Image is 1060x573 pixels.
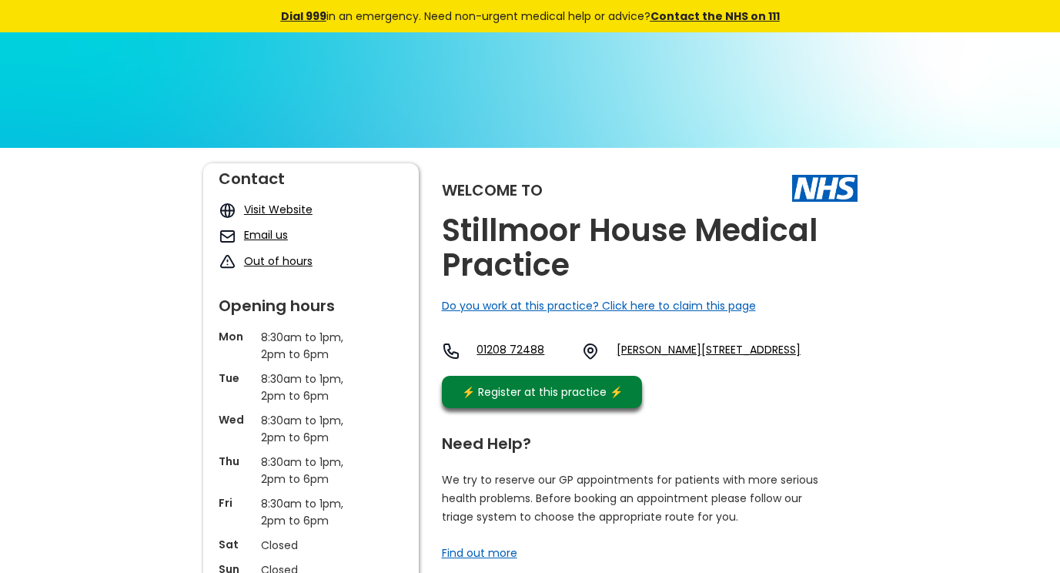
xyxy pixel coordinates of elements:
img: exclamation icon [219,253,236,271]
div: ⚡️ Register at this practice ⚡️ [454,384,631,400]
img: telephone icon [442,342,460,360]
p: 8:30am to 1pm, 2pm to 6pm [261,370,361,404]
p: 8:30am to 1pm, 2pm to 6pm [261,412,361,446]
p: Mon [219,329,253,344]
h2: Stillmoor House Medical Practice [442,213,858,283]
p: 8:30am to 1pm, 2pm to 6pm [261,329,361,363]
div: Welcome to [442,183,543,198]
div: in an emergency. Need non-urgent medical help or advice? [176,8,884,25]
a: Dial 999 [281,8,326,24]
div: Need Help? [442,428,842,451]
a: Out of hours [244,253,313,269]
img: mail icon [219,227,236,245]
a: ⚡️ Register at this practice ⚡️ [442,376,642,408]
p: Tue [219,370,253,386]
p: Wed [219,412,253,427]
a: Contact the NHS on 111 [650,8,780,24]
a: Do you work at this practice? Click here to claim this page [442,298,756,313]
a: [PERSON_NAME][STREET_ADDRESS] [617,342,801,360]
a: 01208 72488 [476,342,569,360]
a: Find out more [442,545,517,561]
p: 8:30am to 1pm, 2pm to 6pm [261,454,361,488]
p: Thu [219,454,253,469]
img: practice location icon [581,342,600,360]
p: Sat [219,537,253,552]
p: 8:30am to 1pm, 2pm to 6pm [261,495,361,529]
a: Visit Website [244,202,313,217]
img: globe icon [219,202,236,219]
p: Closed [261,537,361,554]
p: We try to reserve our GP appointments for patients with more serious health problems. Before book... [442,471,819,526]
a: Email us [244,227,288,243]
div: Opening hours [219,290,403,313]
p: Fri [219,495,253,511]
img: The NHS logo [792,175,858,201]
div: Contact [219,163,403,186]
